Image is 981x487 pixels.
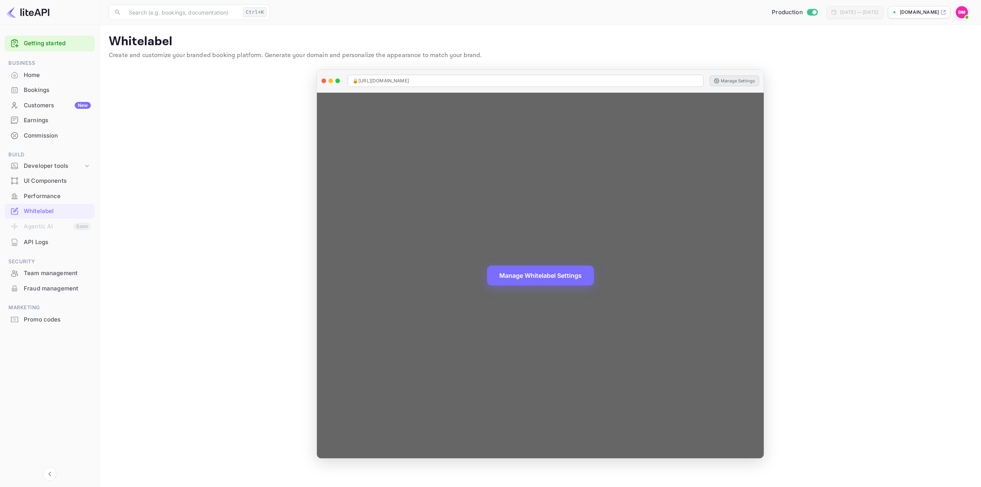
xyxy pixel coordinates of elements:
[75,102,91,109] div: New
[5,59,95,67] span: Business
[772,8,803,17] span: Production
[900,9,939,16] p: [DOMAIN_NAME]
[5,113,95,127] a: Earnings
[5,83,95,98] div: Bookings
[769,8,820,17] div: Switch to Sandbox mode
[5,98,95,112] a: CustomersNew
[5,303,95,312] span: Marketing
[5,68,95,82] a: Home
[109,51,972,60] p: Create and customize your branded booking platform. Generate your domain and personalize the appe...
[24,192,91,201] div: Performance
[24,86,91,95] div: Bookings
[5,189,95,203] a: Performance
[24,177,91,185] div: UI Components
[5,257,95,266] span: Security
[5,68,95,83] div: Home
[109,34,972,49] p: Whitelabel
[124,5,240,20] input: Search (e.g. bookings, documentation)
[5,174,95,189] div: UI Components
[5,189,95,204] div: Performance
[5,151,95,159] span: Build
[24,39,91,48] a: Getting started
[6,6,49,18] img: LiteAPI logo
[24,131,91,140] div: Commission
[24,101,91,110] div: Customers
[956,6,968,18] img: Dylan McLean
[5,174,95,188] a: UI Components
[5,159,95,173] div: Developer tools
[5,98,95,113] div: CustomersNew
[24,162,83,171] div: Developer tools
[487,266,594,285] button: Manage Whitelabel Settings
[5,235,95,250] div: API Logs
[353,77,409,84] span: 🔒 [URL][DOMAIN_NAME]
[24,269,91,278] div: Team management
[710,75,759,86] button: Manage Settings
[5,281,95,295] a: Fraud management
[24,116,91,125] div: Earnings
[5,266,95,281] div: Team management
[5,312,95,326] a: Promo codes
[5,235,95,249] a: API Logs
[24,207,91,216] div: Whitelabel
[5,83,95,97] a: Bookings
[5,204,95,218] a: Whitelabel
[840,9,878,16] div: [DATE] — [DATE]
[243,7,267,17] div: Ctrl+K
[24,71,91,80] div: Home
[5,36,95,51] div: Getting started
[43,467,57,481] button: Collapse navigation
[24,238,91,247] div: API Logs
[5,204,95,219] div: Whitelabel
[24,284,91,293] div: Fraud management
[5,128,95,143] a: Commission
[5,113,95,128] div: Earnings
[24,315,91,324] div: Promo codes
[5,266,95,280] a: Team management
